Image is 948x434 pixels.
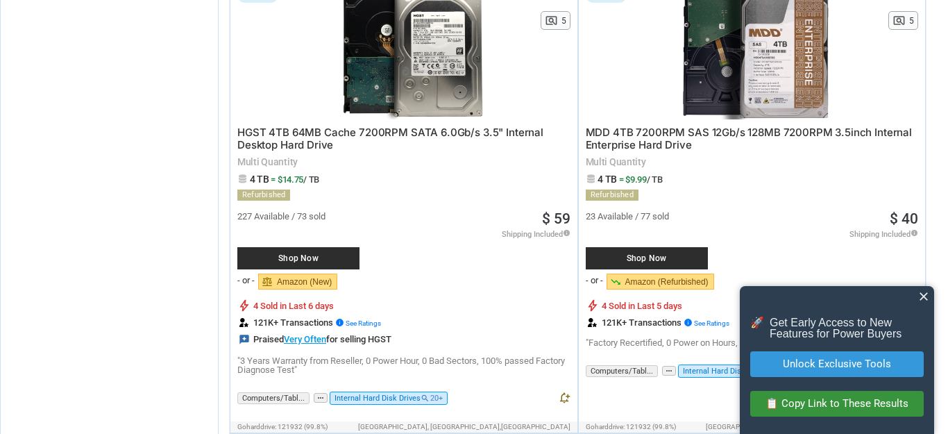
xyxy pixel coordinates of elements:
span: 121932 (99.8%) [626,423,676,431]
span: [GEOGRAPHIC_DATA], [GEOGRAPHIC_DATA],[GEOGRAPHIC_DATA] [358,424,570,431]
span: 121K+ Transactions [602,318,729,327]
span: 5 [561,17,566,25]
p: "Factory Recertified, 0 Power on Hours, 0 Bad Sector, 5 Year Warranty from Reseller" [586,338,919,347]
i: info [335,318,344,327]
i: bolt [237,299,251,312]
span: Internal Hard Disk Drives [678,365,796,378]
p: "3 Years Warranty from Reseller, 0 Power Hour, 0 Bad Sectors, 100% passed Factory Diagnose Test" [237,356,570,374]
span: 23 Available / 77 sold [586,212,669,221]
p: Get Early Access to New Features for Power Buyers [770,317,924,340]
span: Shop Now [244,254,353,262]
div: - or - [237,276,255,285]
span: 4 Sold in Last 6 days [253,301,334,310]
span: 4 TB [598,174,617,185]
span: 227 Available / 73 sold [237,212,325,221]
a: Very Often [284,334,326,344]
a: balanceAmazon (New) [258,274,337,290]
span: Multi Quantity [237,157,570,167]
span: Close [917,290,931,303]
a: HGST 4TB 64MB Cache 7200RPM SATA 6.0Gb/s 3.5" Internal Desktop Hard Drive [237,128,543,151]
span: pageview [545,14,558,27]
button: more_horiz [662,366,676,376]
button: 📋 Copy Link to These Results [750,391,924,417]
span: 121932 (99.8%) [278,423,328,431]
i: info [911,229,918,237]
span: Computers/Tabl... [237,392,310,404]
div: Refurbished [586,190,638,201]
span: / TB [647,174,663,185]
a: MDD 4TB 7200RPM SAS 12Gb/s 128MB 7200RPM 3.5inch Internal Enterprise Hard Drive [586,128,912,151]
span: 4 Sold in Last 5 days [602,301,682,310]
i: bolt [586,299,600,312]
span: See Ratings [346,319,381,327]
i: info [684,318,693,327]
img: review.svg [588,318,597,327]
i: reviews [239,334,250,345]
div: Refurbished [237,190,290,201]
span: more_horiz [662,366,676,376]
i: 🚀 [750,317,764,351]
span: = $9.99 [619,174,663,185]
span: 20+ [430,394,443,403]
span: Shop Now [593,254,701,262]
a: $ 40 [890,212,918,226]
span: Computers/Tabl... [586,365,658,377]
i: info [563,229,570,237]
span: 121K+ Transactions [253,318,381,327]
span: goharddrive: [586,423,625,431]
i: notification_add [558,392,570,404]
a: Shop Now [237,233,383,269]
span: See Ratings [694,319,729,327]
span: trending_down [610,276,621,287]
button: notification_add [558,392,570,407]
a: trending_downAmazon (Refurbished) [607,274,714,290]
span: Multi Quantity [586,157,919,167]
span: / TB [303,174,319,185]
a: $ 59 [542,212,570,226]
span: 5 [909,17,914,25]
span: pageview [892,14,906,27]
span: goharddrive: [237,423,276,431]
i: search [421,394,430,403]
span: [GEOGRAPHIC_DATA], [GEOGRAPHIC_DATA],[GEOGRAPHIC_DATA] [706,424,918,431]
span: Internal Hard Disk Drives [330,392,448,405]
a: Shop Now [586,233,731,269]
span: = $14.75 [271,174,319,185]
div: Praised for selling HGST [237,334,391,345]
span: 4 TB [250,174,269,185]
div: - or - [586,276,603,285]
span: HGST 4TB 64MB Cache 7200RPM SATA 6.0Gb/s 3.5" Internal Desktop Hard Drive [237,126,543,151]
button: more_horiz [314,393,328,403]
button: Unlock Exclusive Tools [750,351,924,377]
span: Shipping Included [502,229,570,238]
span: MDD 4TB 7200RPM SAS 12Gb/s 128MB 7200RPM 3.5inch Internal Enterprise Hard Drive [586,126,912,151]
span: balance [262,276,273,287]
span: Shipping Included [849,229,918,238]
img: review.svg [239,318,248,327]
